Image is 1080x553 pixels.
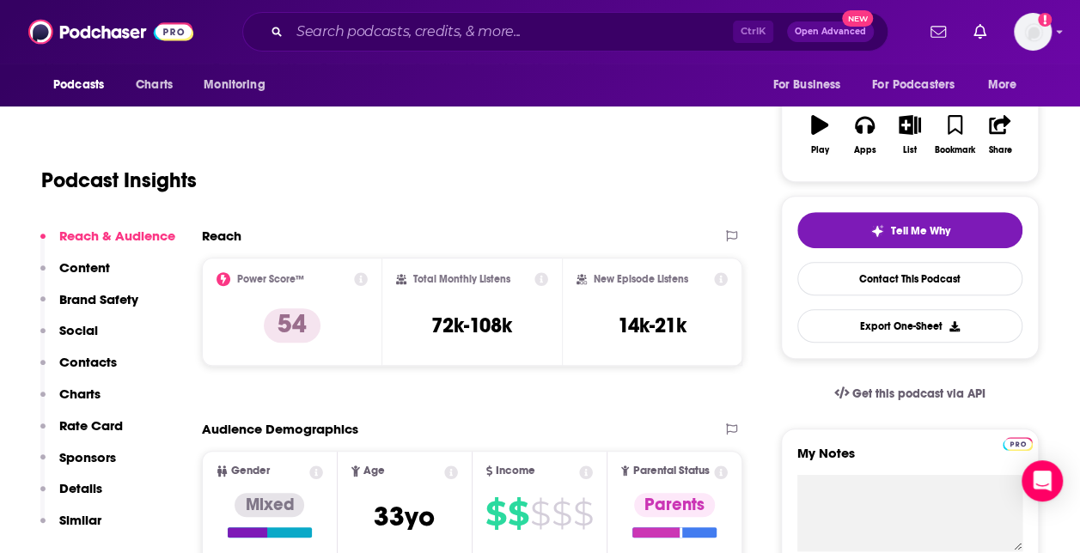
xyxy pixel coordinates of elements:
p: Sponsors [59,449,116,465]
span: Logged in as Shift_2 [1014,13,1052,51]
button: Play [797,104,842,166]
a: Charts [125,69,183,101]
div: Open Intercom Messenger [1022,460,1063,501]
button: Bookmark [932,104,977,166]
button: Export One-Sheet [797,309,1022,343]
div: Search podcasts, credits, & more... [242,12,888,52]
span: New [842,10,873,27]
a: Show notifications dropdown [924,17,953,46]
p: 54 [264,308,320,343]
img: tell me why sparkle [870,224,884,238]
svg: Add a profile image [1038,13,1052,27]
h2: Total Monthly Listens [413,273,510,285]
button: Reach & Audience [40,228,175,259]
p: Content [59,259,110,276]
h3: 72k-108k [431,313,512,338]
h2: New Episode Listens [594,273,688,285]
button: List [888,104,932,166]
p: Social [59,322,98,338]
button: Similar [40,512,101,544]
button: tell me why sparkleTell Me Why [797,212,1022,248]
button: open menu [760,69,862,101]
div: List [903,145,917,155]
img: Podchaser Pro [1003,437,1033,451]
img: User Profile [1014,13,1052,51]
button: open menu [192,69,287,101]
span: Parental Status [632,465,709,477]
label: My Notes [797,445,1022,475]
span: Charts [136,73,173,97]
button: Content [40,259,110,291]
button: open menu [861,69,979,101]
div: Share [988,145,1011,155]
h3: 14k-21k [618,313,686,338]
button: Details [40,480,102,512]
div: Bookmark [935,145,975,155]
a: Pro website [1003,434,1033,451]
p: Similar [59,512,101,528]
a: Contact This Podcast [797,262,1022,295]
span: Open Advanced [795,27,866,36]
span: Get this podcast via API [852,386,985,401]
button: Sponsors [40,449,116,481]
a: Get this podcast via API [821,373,999,415]
span: Podcasts [53,73,104,97]
a: Show notifications dropdown [967,17,993,46]
button: Share [978,104,1022,166]
button: Rate Card [40,417,123,449]
span: Ctrl K [733,21,773,43]
div: Apps [854,145,876,155]
button: Apps [842,104,887,166]
input: Search podcasts, credits, & more... [290,18,733,46]
span: 33 yo [374,500,435,533]
p: Charts [59,386,101,402]
div: Parents [634,493,715,517]
p: Rate Card [59,417,123,434]
span: $ [573,500,593,527]
p: Reach & Audience [59,228,175,244]
span: $ [508,500,528,527]
span: For Podcasters [872,73,955,97]
span: Gender [231,465,270,477]
img: Podchaser - Follow, Share and Rate Podcasts [28,15,193,48]
button: Contacts [40,354,117,386]
span: $ [552,500,571,527]
button: open menu [976,69,1039,101]
button: Open AdvancedNew [787,21,874,42]
h1: Podcast Insights [41,167,197,193]
span: Monitoring [204,73,265,97]
span: $ [485,500,506,527]
span: Age [363,465,385,477]
span: Tell Me Why [891,224,950,238]
span: $ [530,500,550,527]
p: Brand Safety [59,291,138,307]
div: Play [811,145,829,155]
p: Contacts [59,354,117,370]
button: Social [40,322,98,354]
button: open menu [41,69,126,101]
button: Charts [40,386,101,417]
h2: Reach [202,228,241,244]
span: More [988,73,1017,97]
span: Income [496,465,535,477]
h2: Audience Demographics [202,421,358,437]
p: Details [59,480,102,496]
div: Mixed [235,493,304,517]
h2: Power Score™ [237,273,304,285]
span: For Business [772,73,840,97]
button: Brand Safety [40,291,138,323]
button: Show profile menu [1014,13,1052,51]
